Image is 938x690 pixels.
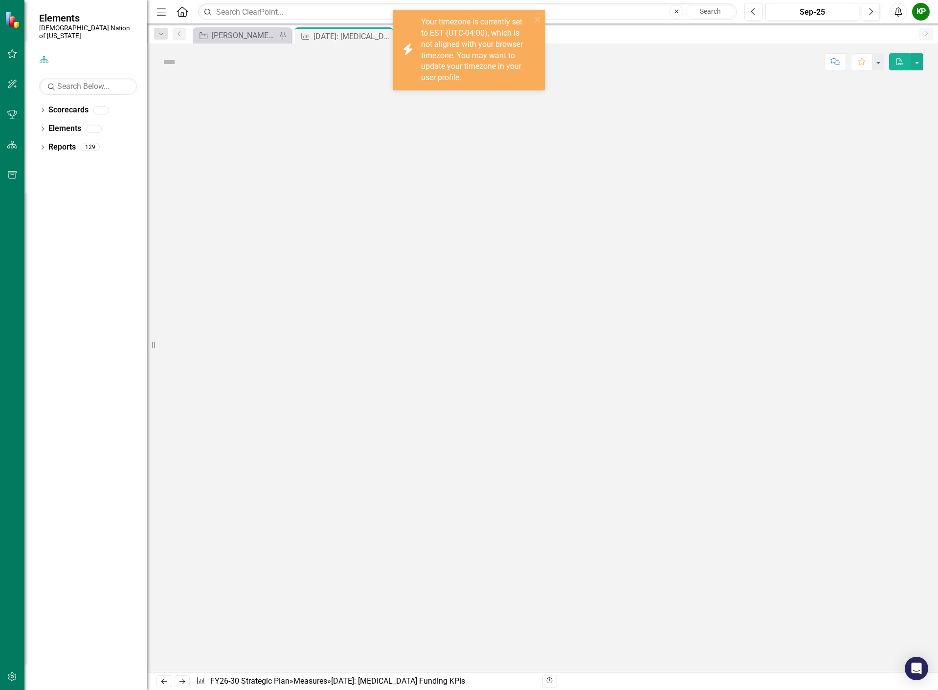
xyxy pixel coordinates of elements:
a: Scorecards [48,105,89,116]
a: Measures [293,676,327,686]
div: [DATE]: [MEDICAL_DATA] Funding KPIs [331,676,465,686]
div: [DATE]: [MEDICAL_DATA] Funding KPIs [313,30,390,43]
a: Elements [48,123,81,134]
span: Elements [39,12,137,24]
input: Search ClearPoint... [198,3,737,21]
span: Search [700,7,721,15]
button: close [535,14,541,25]
small: [DEMOGRAPHIC_DATA] Nation of [US_STATE] [39,24,137,40]
div: [PERSON_NAME] SO's [212,29,276,42]
input: Search Below... [39,78,137,95]
div: » » [196,676,535,687]
button: Sep-25 [765,3,859,21]
button: KP [912,3,930,21]
div: Sep-25 [769,6,856,18]
a: FY26-30 Strategic Plan [210,676,290,686]
img: ClearPoint Strategy [4,10,23,29]
img: Not Defined [161,54,177,70]
div: Your timezone is currently set to EST (UTC-04:00), which is not aligned with your browser timezon... [421,17,532,84]
div: 129 [81,143,100,151]
div: Open Intercom Messenger [905,657,928,680]
a: Reports [48,142,76,153]
button: Search [686,5,735,19]
a: [PERSON_NAME] SO's [196,29,276,42]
